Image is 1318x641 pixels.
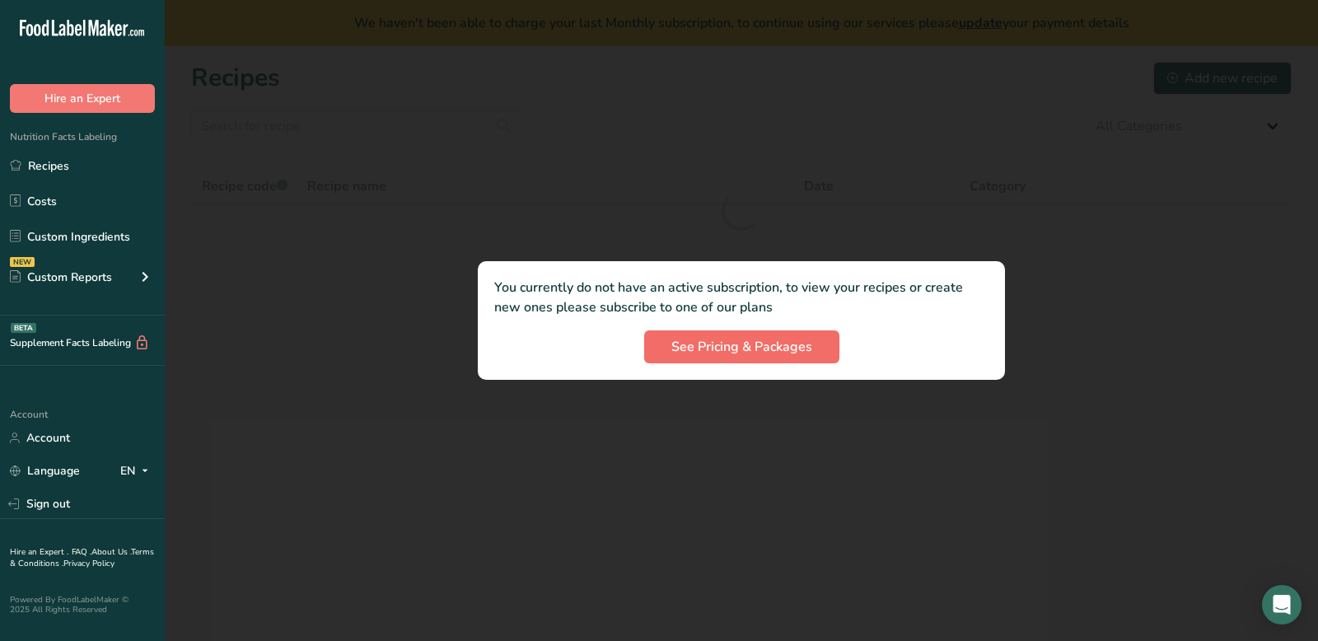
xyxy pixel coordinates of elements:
a: Language [10,456,80,485]
button: See Pricing & Packages [644,330,839,363]
div: Open Intercom Messenger [1262,585,1302,625]
a: About Us . [91,546,131,558]
div: BETA [11,323,36,333]
span: See Pricing & Packages [671,337,812,357]
div: Custom Reports [10,269,112,286]
button: Hire an Expert [10,84,155,113]
div: EN [120,461,155,481]
div: NEW [10,257,35,267]
a: FAQ . [72,546,91,558]
div: Powered By FoodLabelMaker © 2025 All Rights Reserved [10,595,155,615]
a: Hire an Expert . [10,546,68,558]
a: Terms & Conditions . [10,546,154,569]
a: Privacy Policy [63,558,115,569]
p: You currently do not have an active subscription, to view your recipes or create new ones please ... [494,278,988,317]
